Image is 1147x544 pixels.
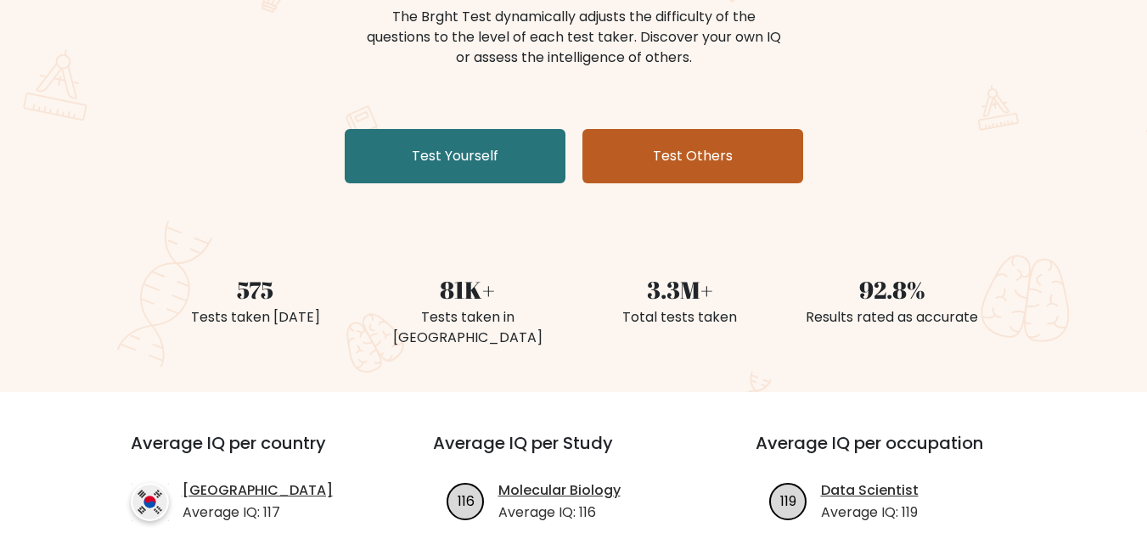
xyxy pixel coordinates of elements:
[498,502,621,523] p: Average IQ: 116
[821,480,919,501] a: Data Scientist
[131,483,169,521] img: country
[582,129,803,183] a: Test Others
[821,502,919,523] p: Average IQ: 119
[796,272,988,307] div: 92.8%
[433,433,715,474] h3: Average IQ per Study
[780,491,796,510] text: 119
[584,272,776,307] div: 3.3M+
[756,433,1037,474] h3: Average IQ per occupation
[160,272,351,307] div: 575
[796,307,988,328] div: Results rated as accurate
[372,272,564,307] div: 81K+
[584,307,776,328] div: Total tests taken
[131,433,372,474] h3: Average IQ per country
[372,307,564,348] div: Tests taken in [GEOGRAPHIC_DATA]
[183,480,333,501] a: [GEOGRAPHIC_DATA]
[457,491,474,510] text: 116
[362,7,786,68] div: The Brght Test dynamically adjusts the difficulty of the questions to the level of each test take...
[345,129,565,183] a: Test Yourself
[160,307,351,328] div: Tests taken [DATE]
[498,480,621,501] a: Molecular Biology
[183,502,333,523] p: Average IQ: 117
